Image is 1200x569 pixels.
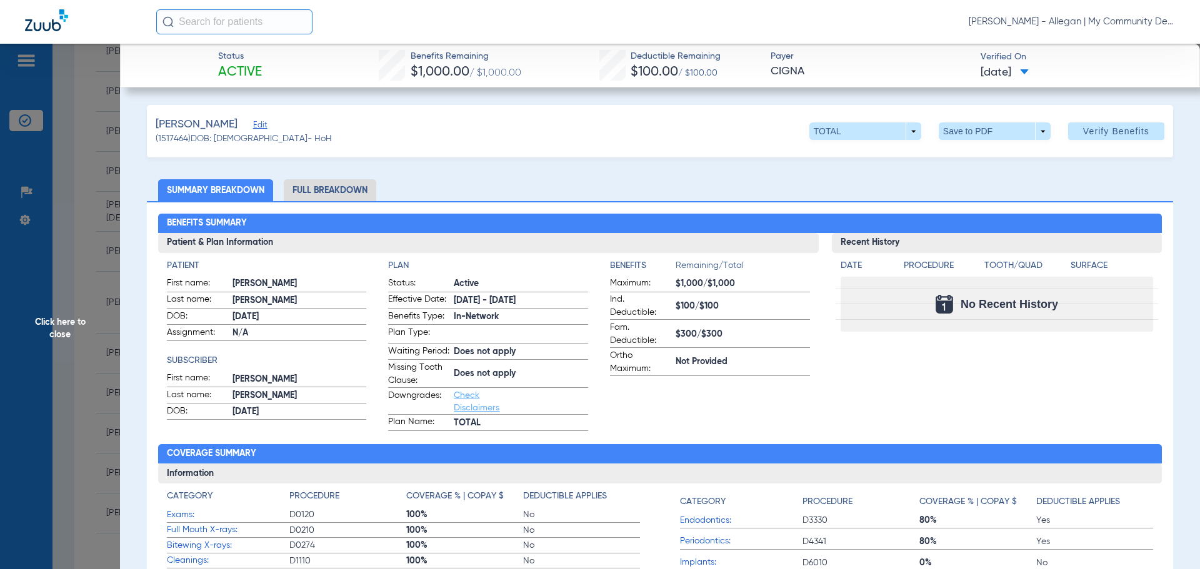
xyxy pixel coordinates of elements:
app-breakdown-title: Deductible Applies [523,490,640,507]
span: Assignment: [167,326,228,341]
h4: Plan [388,259,588,272]
span: Last name: [167,388,228,403]
h4: Tooth/Quad [984,259,1067,272]
button: Verify Benefits [1068,122,1164,140]
app-breakdown-title: Coverage % | Copay $ [919,490,1036,513]
span: 100% [406,555,523,567]
app-breakdown-title: Procedure [802,490,919,513]
span: Deductible Remaining [631,50,721,63]
span: Plan Name: [388,415,449,430]
span: Status [218,50,262,63]
span: First name: [167,277,228,292]
input: Search for patients [156,9,312,34]
span: Implants: [680,556,802,569]
span: Does not apply [454,345,588,359]
app-breakdown-title: Surface [1071,259,1153,277]
span: Plan Type: [388,326,449,343]
span: Yes [1036,535,1153,548]
img: Calendar [936,295,953,314]
h2: Benefits Summary [158,214,1162,234]
app-breakdown-title: Date [841,259,893,277]
span: No [523,508,640,521]
span: Effective Date: [388,293,449,308]
span: $1,000/$1,000 [676,277,810,290]
span: Downgrades: [388,389,449,414]
span: Full Mouth X-rays: [167,523,289,537]
span: Exams: [167,508,289,522]
span: 100% [406,539,523,552]
span: Status: [388,277,449,292]
h4: Category [680,495,726,508]
span: [DATE] [232,310,367,324]
span: D6010 [802,557,919,569]
span: 80% [919,514,1036,527]
span: Bitewing X-rays: [167,539,289,552]
h4: Patient [167,259,367,272]
h4: Subscriber [167,354,367,367]
h3: Patient & Plan Information [158,233,819,253]
span: In-Network [454,310,588,324]
span: Missing Tooth Clause: [388,361,449,387]
span: Cleanings: [167,554,289,567]
span: Last name: [167,293,228,308]
img: Zuub Logo [25,9,68,31]
h4: Surface [1071,259,1153,272]
span: Not Provided [676,355,810,369]
app-breakdown-title: Procedure [904,259,980,277]
span: No [523,555,640,567]
span: Active [454,277,588,290]
h4: Date [841,259,893,272]
span: D0274 [289,539,406,552]
h4: Category [167,490,212,503]
h3: Recent History [832,233,1162,253]
span: [DATE] [232,405,367,418]
span: 100% [406,524,523,537]
span: $100.00 [631,66,678,79]
span: Does not apply [454,367,588,380]
app-breakdown-title: Tooth/Quad [984,259,1067,277]
span: Waiting Period: [388,345,449,360]
span: No [1036,557,1153,569]
a: Check Disclaimers [454,391,499,412]
span: CIGNA [771,64,970,79]
iframe: Chat Widget [1137,509,1200,569]
h4: Coverage % | Copay $ [919,495,1017,508]
span: D3330 [802,514,919,527]
span: DOB: [167,310,228,325]
span: 0% [919,557,1036,569]
button: TOTAL [809,122,921,140]
button: Save to PDF [939,122,1051,140]
span: Payer [771,50,970,63]
h4: Procedure [802,495,852,508]
span: Ind. Deductible: [610,293,671,319]
span: / $1,000.00 [469,68,521,78]
span: $100/$100 [676,300,810,313]
span: $1,000.00 [411,66,469,79]
h2: Coverage Summary [158,444,1162,464]
span: No [523,524,640,537]
span: First name: [167,372,228,387]
span: D0120 [289,508,406,521]
li: Summary Breakdown [158,179,273,201]
span: [DATE] [981,65,1029,81]
span: 100% [406,508,523,521]
span: DOB: [167,405,228,420]
span: Remaining/Total [676,259,810,277]
app-breakdown-title: Benefits [610,259,676,277]
span: [PERSON_NAME] [156,117,237,132]
span: Benefits Remaining [411,50,521,63]
span: Edit [253,121,264,132]
span: $300/$300 [676,328,810,341]
span: D4341 [802,535,919,548]
span: [PERSON_NAME] [232,294,367,307]
h4: Procedure [904,259,980,272]
app-breakdown-title: Procedure [289,490,406,507]
h4: Deductible Applies [1036,495,1120,508]
span: No [523,539,640,552]
app-breakdown-title: Category [167,490,289,507]
span: Periodontics: [680,535,802,548]
span: (1517464) DOB: [DEMOGRAPHIC_DATA] - HoH [156,132,332,146]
